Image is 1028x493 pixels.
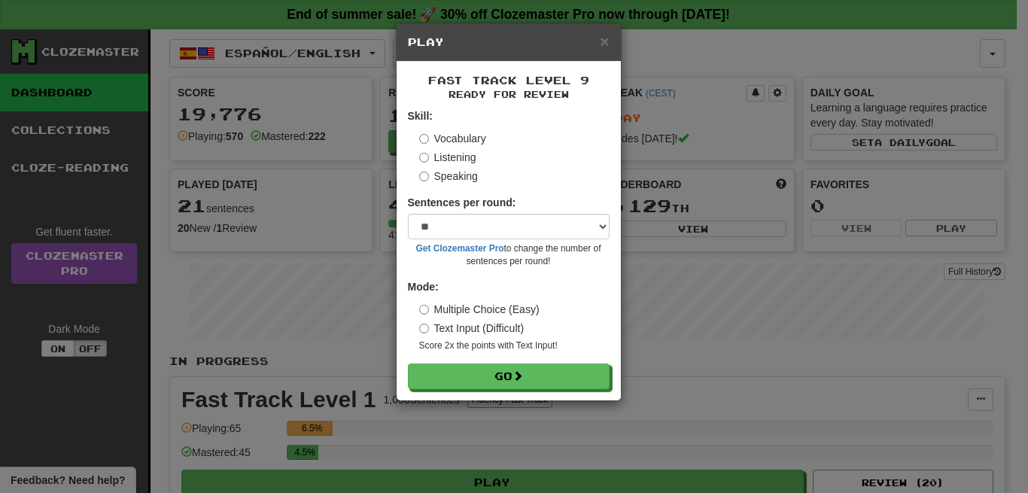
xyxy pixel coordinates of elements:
[408,195,516,210] label: Sentences per round:
[419,324,429,333] input: Text Input (Difficult)
[408,242,610,268] small: to change the number of sentences per round!
[419,302,540,317] label: Multiple Choice (Easy)
[419,134,429,144] input: Vocabulary
[419,169,478,184] label: Speaking
[419,172,429,181] input: Speaking
[408,281,439,293] strong: Mode:
[600,32,609,50] span: ×
[419,131,486,146] label: Vocabulary
[408,364,610,389] button: Go
[419,305,429,315] input: Multiple Choice (Easy)
[419,150,476,165] label: Listening
[428,74,589,87] span: Fast Track Level 9
[408,35,610,50] h5: Play
[408,88,610,101] small: Ready for Review
[600,33,609,49] button: Close
[419,153,429,163] input: Listening
[419,321,525,336] label: Text Input (Difficult)
[408,110,433,122] strong: Skill:
[416,243,504,254] a: Get Clozemaster Pro
[419,339,610,352] small: Score 2x the points with Text Input !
